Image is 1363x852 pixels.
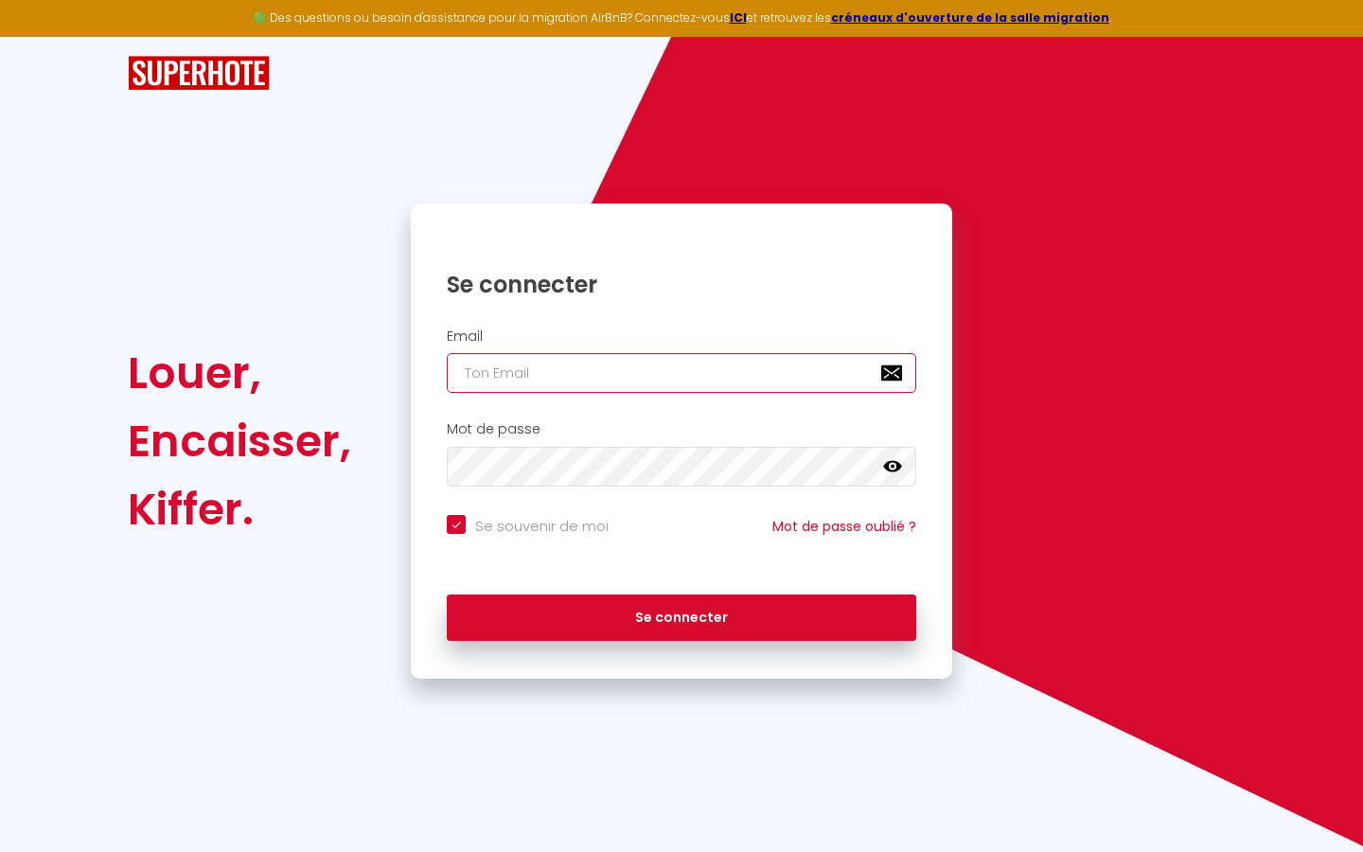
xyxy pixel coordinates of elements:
[128,339,351,407] div: Louer,
[128,475,351,543] div: Kiffer.
[128,407,351,475] div: Encaisser,
[447,421,916,437] h2: Mot de passe
[831,9,1109,26] a: créneaux d'ouverture de la salle migration
[730,9,747,26] a: ICI
[447,353,916,393] input: Ton Email
[772,517,916,536] a: Mot de passe oublié ?
[447,270,916,299] h1: Se connecter
[15,8,72,64] button: Ouvrir le widget de chat LiveChat
[128,56,270,91] img: SuperHote logo
[447,328,916,345] h2: Email
[447,595,916,642] button: Se connecter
